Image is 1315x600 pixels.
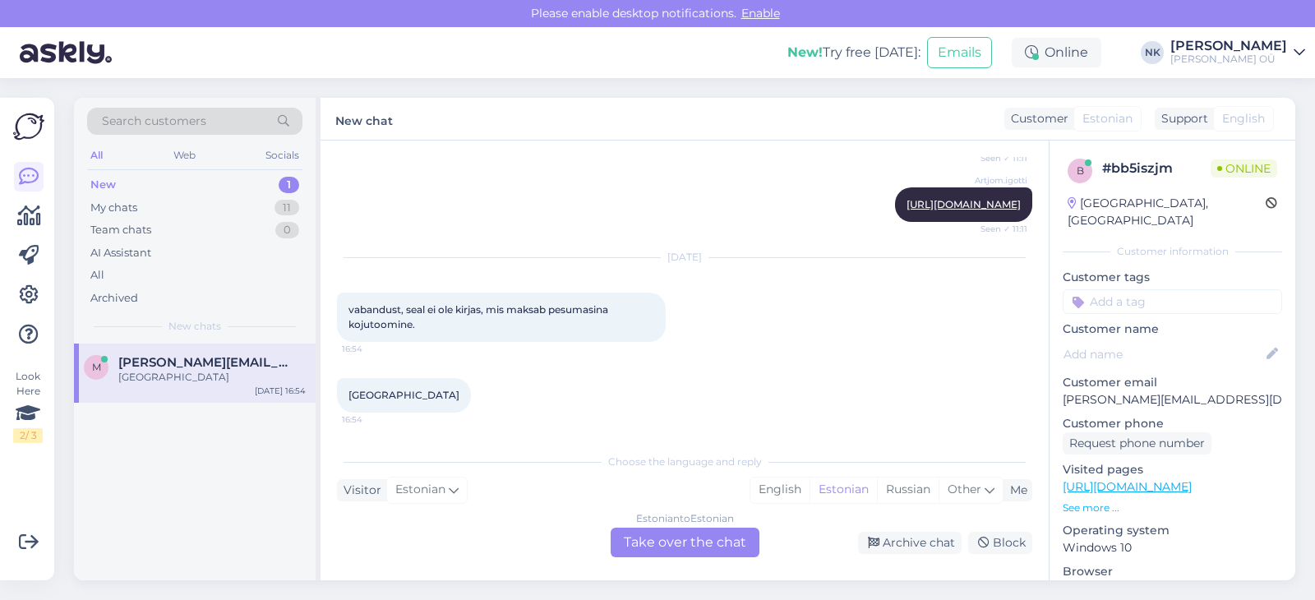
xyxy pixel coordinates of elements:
[275,222,299,238] div: 0
[1170,39,1305,66] a: [PERSON_NAME][PERSON_NAME] OÜ
[927,37,992,68] button: Emails
[1063,563,1282,580] p: Browser
[337,482,381,499] div: Visitor
[1082,110,1133,127] span: Estonian
[90,267,104,284] div: All
[877,478,939,502] div: Russian
[170,145,199,166] div: Web
[1063,391,1282,408] p: [PERSON_NAME][EMAIL_ADDRESS][DOMAIN_NAME]
[13,369,43,443] div: Look Here
[1102,159,1211,178] div: # bb5iszjm
[92,361,101,373] span: m
[1064,345,1263,363] input: Add name
[907,198,1021,210] a: [URL][DOMAIN_NAME]
[1170,39,1287,53] div: [PERSON_NAME]
[342,413,404,426] span: 16:54
[1063,374,1282,391] p: Customer email
[1063,269,1282,286] p: Customer tags
[337,455,1032,469] div: Choose the language and reply
[348,303,611,330] span: vabandust, seal ei ole kirjas, mis maksab pesumasina kojutoomine.
[90,245,151,261] div: AI Assistant
[1170,53,1287,66] div: [PERSON_NAME] OÜ
[1004,482,1027,499] div: Me
[90,177,116,193] div: New
[1063,479,1192,494] a: [URL][DOMAIN_NAME]
[262,145,302,166] div: Socials
[1211,159,1277,178] span: Online
[87,145,106,166] div: All
[966,152,1027,164] span: Seen ✓ 11:11
[1063,289,1282,314] input: Add a tag
[611,528,759,557] div: Take over the chat
[168,319,221,334] span: New chats
[1077,164,1084,177] span: b
[279,177,299,193] div: 1
[1063,432,1211,455] div: Request phone number
[118,370,306,385] div: [GEOGRAPHIC_DATA]
[118,355,289,370] span: margo.pajuste@gmail.com
[395,481,445,499] span: Estonian
[13,111,44,142] img: Askly Logo
[736,6,785,21] span: Enable
[13,428,43,443] div: 2 / 3
[636,511,734,526] div: Estonian to Estonian
[1063,321,1282,338] p: Customer name
[90,222,151,238] div: Team chats
[1063,461,1282,478] p: Visited pages
[810,478,877,502] div: Estonian
[966,223,1027,235] span: Seen ✓ 11:11
[342,343,404,355] span: 16:54
[348,389,459,401] span: [GEOGRAPHIC_DATA]
[750,478,810,502] div: English
[1063,501,1282,515] p: See more ...
[1012,38,1101,67] div: Online
[1068,195,1266,229] div: [GEOGRAPHIC_DATA], [GEOGRAPHIC_DATA]
[968,532,1032,554] div: Block
[255,385,306,397] div: [DATE] 16:54
[948,482,981,496] span: Other
[337,250,1032,265] div: [DATE]
[1004,110,1068,127] div: Customer
[90,200,137,216] div: My chats
[1063,522,1282,539] p: Operating system
[787,43,920,62] div: Try free [DATE]:
[787,44,823,60] b: New!
[1141,41,1164,64] div: NK
[275,200,299,216] div: 11
[335,108,393,130] label: New chat
[1063,539,1282,556] p: Windows 10
[1222,110,1265,127] span: English
[858,532,962,554] div: Archive chat
[1155,110,1208,127] div: Support
[1063,415,1282,432] p: Customer phone
[102,113,206,130] span: Search customers
[1063,244,1282,259] div: Customer information
[966,174,1027,187] span: Artjom.igotti
[90,290,138,307] div: Archived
